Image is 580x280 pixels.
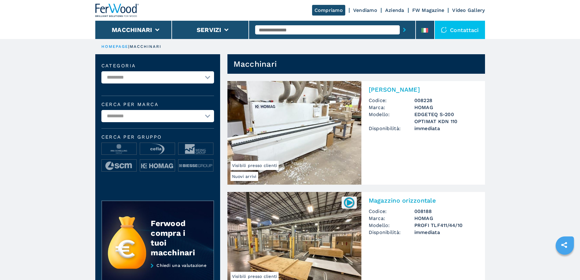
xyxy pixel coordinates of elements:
[102,143,136,155] img: image
[557,237,572,253] a: sharethis
[353,7,377,13] a: Vendiamo
[101,44,128,49] a: HOMEPAGE
[369,111,414,125] span: Modello:
[369,229,414,236] span: Disponibilità:
[369,86,478,93] h2: [PERSON_NAME]
[369,222,414,229] span: Modello:
[414,97,478,104] h3: 008228
[230,161,279,170] span: Visibili presso clienti
[101,135,214,140] span: Cerca per Gruppo
[234,59,277,69] h1: Macchinari
[369,197,478,204] h2: Magazzino orizzontale
[178,143,213,155] img: image
[227,81,361,185] img: Bordatrice Singola HOMAG EDGETEQ S-200 OPTIMAT KDN 110
[385,7,404,13] a: Azienda
[140,143,175,155] img: image
[414,229,478,236] span: immediata
[414,104,478,111] h3: HOMAG
[112,26,152,34] button: Macchinari
[312,5,345,16] a: Compriamo
[140,160,175,172] img: image
[230,172,258,181] span: Nuovi arrivi
[151,218,201,257] div: Ferwood compra i tuoi macchinari
[452,7,485,13] a: Video Gallery
[414,222,478,229] h3: PROFI TLF411/44/10
[414,215,478,222] h3: HOMAG
[441,27,447,33] img: Contattaci
[369,215,414,222] span: Marca:
[197,26,221,34] button: Servizi
[101,63,214,68] label: Categoria
[554,253,575,275] iframe: Chat
[369,125,414,132] span: Disponibilità:
[130,44,162,49] p: macchinari
[101,102,214,107] label: Cerca per marca
[369,208,414,215] span: Codice:
[412,7,445,13] a: FW Magazine
[435,21,485,39] div: Contattaci
[178,160,213,172] img: image
[227,81,485,185] a: Bordatrice Singola HOMAG EDGETEQ S-200 OPTIMAT KDN 110Nuovi arriviVisibili presso clienti[PERSON_...
[95,4,139,17] img: Ferwood
[400,23,409,37] button: submit-button
[102,160,136,172] img: image
[369,97,414,104] span: Codice:
[414,125,478,132] span: immediata
[128,44,129,49] span: |
[414,111,478,125] h3: EDGETEQ S-200 OPTIMAT KDN 110
[414,208,478,215] h3: 008188
[369,104,414,111] span: Marca:
[343,197,355,208] img: 008188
